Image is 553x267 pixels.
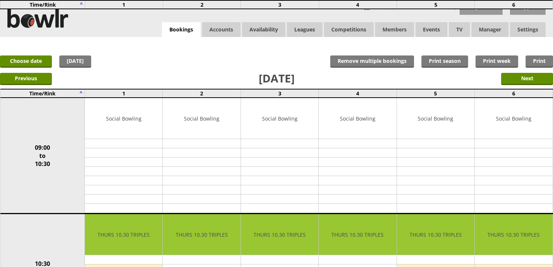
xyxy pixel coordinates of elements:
td: Social Bowling [85,98,162,139]
td: 6 [475,0,553,9]
td: Time/Rink [0,0,85,9]
td: THURS 10.30 TRIPLES [163,214,240,255]
td: Social Bowling [241,98,318,139]
td: 3 [241,89,318,98]
td: THURS 10.30 TRIPLES [475,214,552,255]
a: Availability [242,22,285,37]
a: [DATE] [59,55,91,68]
span: Accounts [202,22,241,37]
td: Social Bowling [475,98,552,139]
span: Members [375,22,414,37]
td: 2 [163,0,241,9]
td: 1 [85,89,163,98]
td: 4 [319,0,397,9]
a: Print [526,55,553,68]
a: Print week [476,55,518,68]
td: THURS 10.30 TRIPLES [241,214,318,255]
input: Next [501,73,553,85]
td: THURS 10.30 TRIPLES [397,214,474,255]
span: Settings [510,22,546,37]
a: Print season [421,55,468,68]
td: 4 [319,89,397,98]
td: THURS 10.30 TRIPLES [319,214,396,255]
input: Remove multiple bookings [330,55,414,68]
td: 3 [241,0,319,9]
td: Social Bowling [397,98,474,139]
span: TV [449,22,470,37]
td: THURS 10.30 TRIPLES [85,214,162,255]
td: 2 [163,89,241,98]
td: 6 [475,89,553,98]
td: Social Bowling [163,98,240,139]
td: Time/Rink [0,89,85,98]
td: 1 [85,0,163,9]
td: 09:00 to 10:30 [0,98,85,214]
td: 5 [397,89,474,98]
a: Leagues [287,22,322,37]
a: Bookings [162,22,201,37]
a: Competitions [324,22,374,37]
td: 5 [397,0,474,9]
a: Events [415,22,447,37]
span: Manager [471,22,509,37]
td: Social Bowling [319,98,396,139]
